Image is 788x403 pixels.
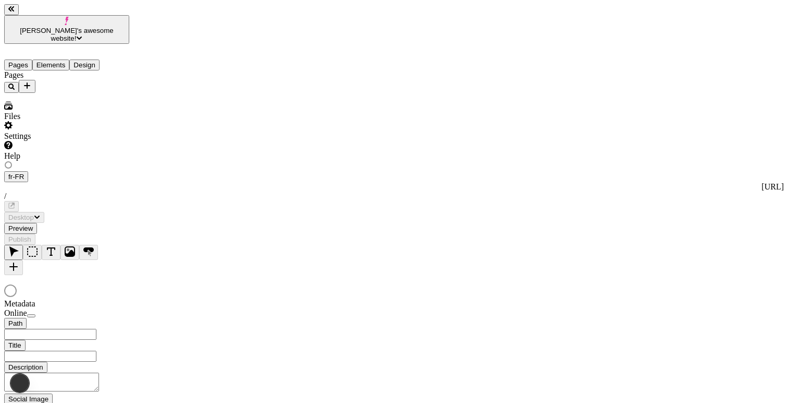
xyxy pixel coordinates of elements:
[42,245,60,260] button: Text
[8,173,24,181] span: fr-FR
[79,245,98,260] button: Button
[4,234,35,245] button: Publish
[4,192,784,201] div: /
[4,132,129,141] div: Settings
[4,223,37,234] button: Preview
[4,171,28,182] button: Open locale picker
[4,112,129,121] div: Files
[20,27,114,42] span: [PERSON_NAME]'s awesome website!
[4,309,27,317] span: Online
[4,70,129,80] div: Pages
[4,15,129,44] button: [PERSON_NAME]'s awesome website!
[4,212,44,223] button: Desktop
[4,60,32,70] button: Pages
[8,235,31,243] span: Publish
[4,362,47,373] button: Description
[32,60,70,70] button: Elements
[19,80,35,93] button: Add new
[4,318,27,329] button: Path
[69,60,100,70] button: Design
[4,182,784,192] div: [URL]
[60,245,79,260] button: Image
[8,214,34,221] span: Desktop
[4,340,26,351] button: Title
[8,224,33,232] span: Preview
[23,245,42,260] button: Box
[4,299,129,309] div: Metadata
[4,151,129,161] div: Help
